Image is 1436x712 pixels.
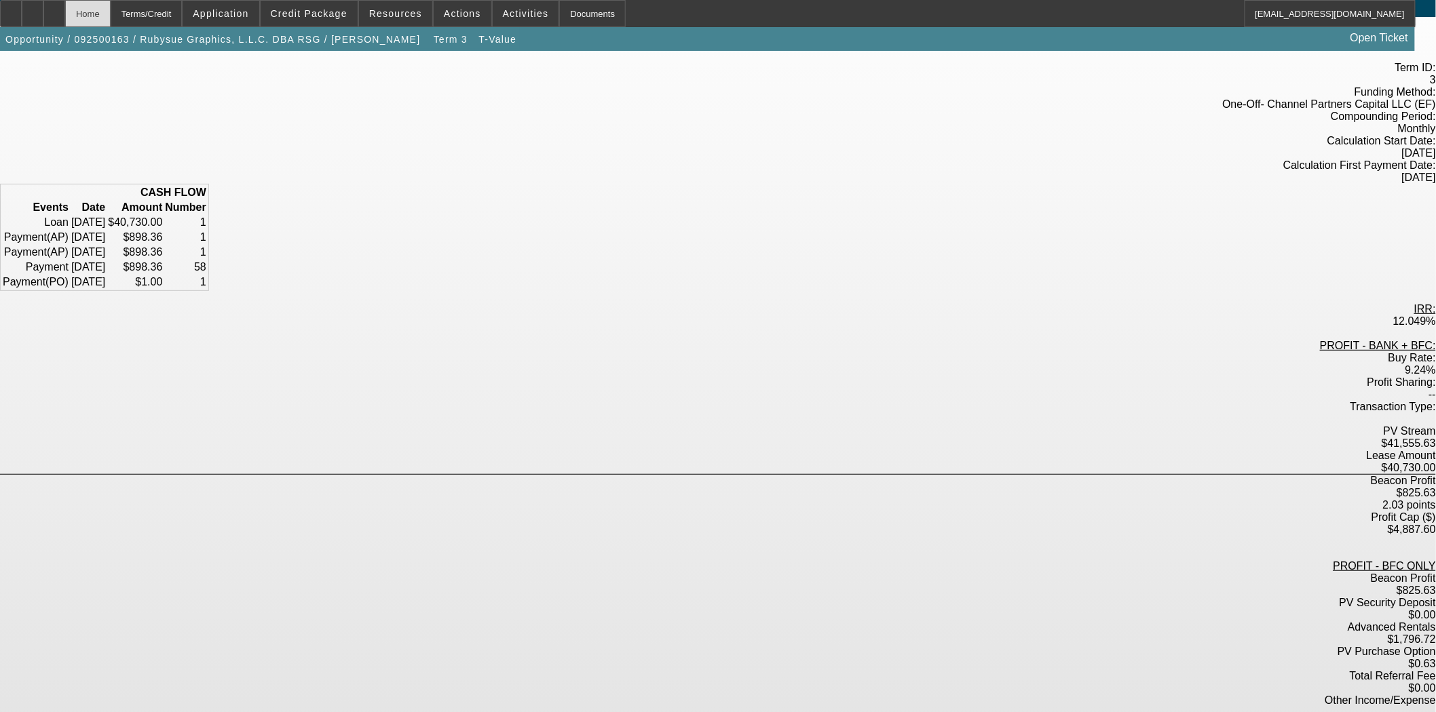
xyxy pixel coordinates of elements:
[107,231,163,244] td: $898.36
[107,201,163,214] th: Amount
[434,1,491,26] button: Actions
[444,8,481,19] span: Actions
[2,216,69,229] td: Loan
[47,246,69,258] span: (AP)
[1382,462,1436,473] label: $40,730.00
[1409,609,1436,620] label: $0.00
[71,260,106,274] td: [DATE]
[193,8,248,19] span: Application
[1409,658,1436,669] label: $0.63
[164,201,206,214] th: Number
[164,231,206,244] td: 1
[164,260,206,274] td: 58
[1409,682,1436,694] label: $0.00
[478,34,516,45] span: T-Value
[71,275,106,289] td: [DATE]
[107,216,163,229] td: $40,730.00
[1345,26,1414,50] a: Open Ticket
[1261,98,1436,110] span: - Channel Partners Capital LLC (EF)
[1388,633,1436,645] label: $1,796.72
[71,245,106,259] td: [DATE]
[47,231,69,243] span: (AP)
[107,275,163,289] td: $1.00
[164,245,206,259] td: 1
[107,245,163,259] td: $898.36
[2,275,69,289] td: Payment
[429,27,472,52] button: Term 3
[2,201,69,214] th: Events
[493,1,559,26] button: Activities
[2,186,207,199] th: CASH FLOW
[164,216,206,229] td: 1
[359,1,432,26] button: Resources
[2,245,69,259] td: Payment
[2,260,69,274] td: Payment
[2,231,69,244] td: Payment
[164,275,206,289] td: 1
[434,34,468,45] span: Term 3
[5,34,421,45] span: Opportunity / 092500163 / Rubysue Graphics, L.L.C. DBA RSG / [PERSON_NAME]
[71,231,106,244] td: [DATE]
[45,276,69,288] span: (PO)
[183,1,259,26] button: Application
[71,216,106,229] td: [DATE]
[261,1,358,26] button: Credit Package
[503,8,549,19] span: Activities
[369,8,422,19] span: Resources
[271,8,347,19] span: Credit Package
[107,260,163,274] td: $898.36
[71,201,106,214] th: Date
[475,27,520,52] button: T-Value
